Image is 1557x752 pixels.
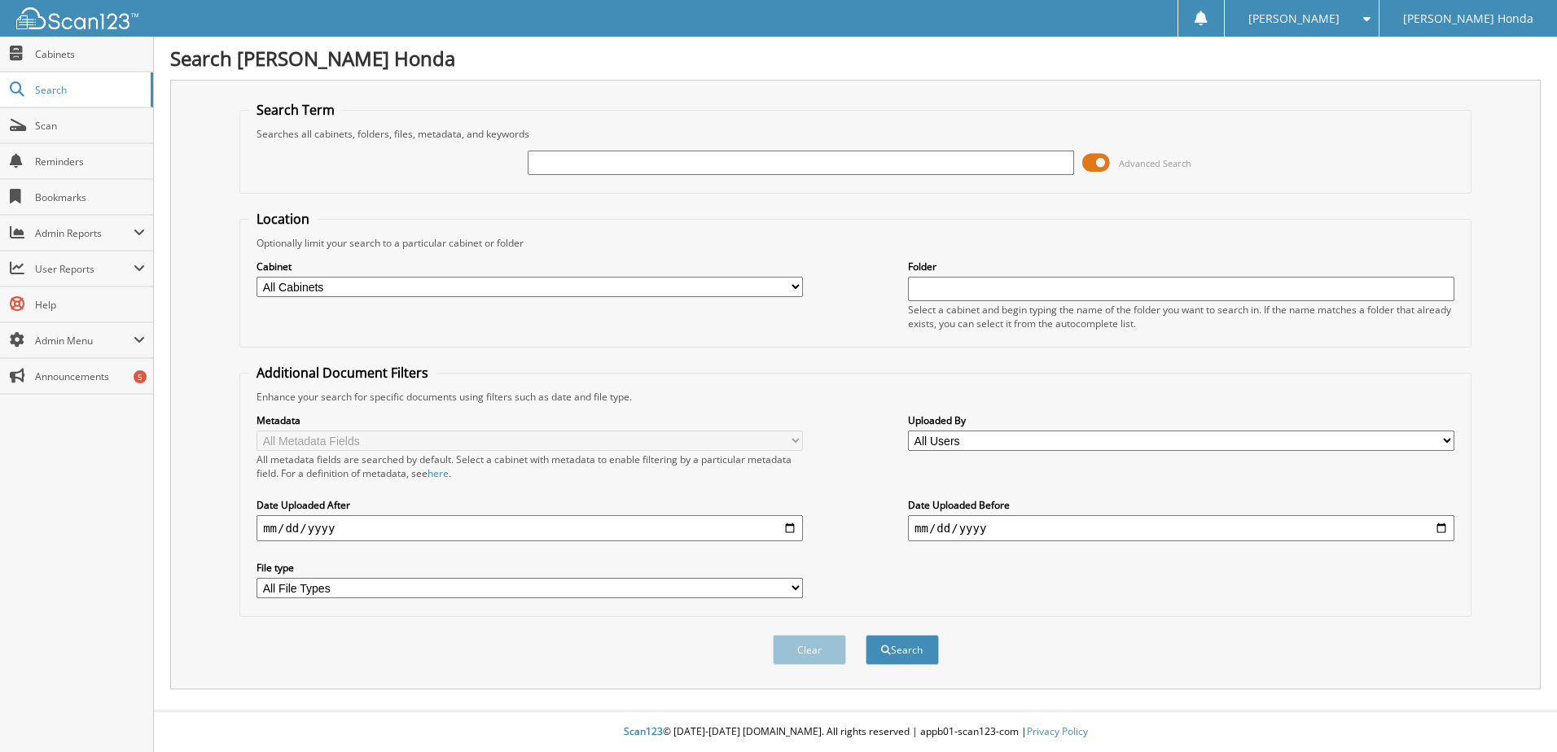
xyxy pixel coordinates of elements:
[624,724,663,738] span: Scan123
[248,390,1463,404] div: Enhance your search for specific documents using filters such as date and file type.
[908,303,1454,330] div: Select a cabinet and begin typing the name of the folder you want to search in. If the name match...
[35,83,143,97] span: Search
[1027,724,1088,738] a: Privacy Policy
[866,635,939,665] button: Search
[154,712,1557,752] div: © [DATE]-[DATE] [DOMAIN_NAME]. All rights reserved | appb01-scan123-com |
[35,190,145,204] span: Bookmarks
[257,453,803,480] div: All metadata fields are searched by default. Select a cabinet with metadata to enable filtering b...
[257,515,803,541] input: start
[35,298,145,312] span: Help
[908,260,1454,273] label: Folder
[35,119,145,133] span: Scan
[35,47,145,61] span: Cabinets
[248,364,436,382] legend: Additional Document Filters
[257,260,803,273] label: Cabinet
[773,635,846,665] button: Clear
[908,413,1454,427] label: Uploaded By
[248,210,318,228] legend: Location
[248,127,1463,141] div: Searches all cabinets, folders, files, metadata, and keywords
[35,369,145,383] span: Announcements
[1119,157,1191,169] span: Advanced Search
[257,561,803,575] label: File type
[257,413,803,427] label: Metadata
[248,101,343,119] legend: Search Term
[35,155,145,168] span: Reminders
[134,370,147,383] div: 5
[1248,14,1340,24] span: [PERSON_NAME]
[170,45,1541,72] h1: Search [PERSON_NAME] Honda
[1403,14,1533,24] span: [PERSON_NAME] Honda
[257,498,803,512] label: Date Uploaded After
[908,515,1454,541] input: end
[248,236,1463,250] div: Optionally limit your search to a particular cabinet or folder
[35,226,134,240] span: Admin Reports
[16,7,138,29] img: scan123-logo-white.svg
[35,262,134,276] span: User Reports
[908,498,1454,512] label: Date Uploaded Before
[428,466,449,480] a: here
[35,334,134,348] span: Admin Menu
